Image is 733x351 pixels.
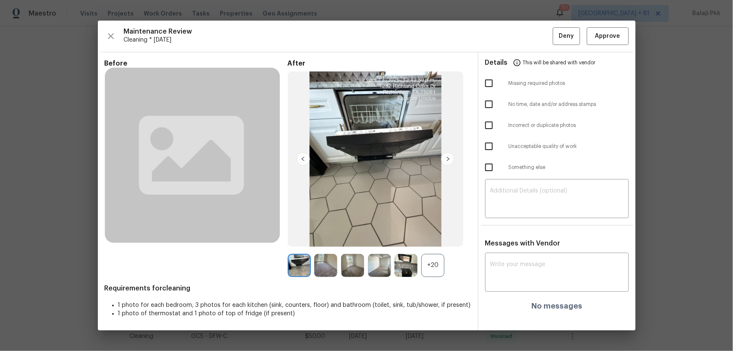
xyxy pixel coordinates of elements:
span: Messages with Vendor [485,240,560,247]
span: After [288,59,471,68]
div: +20 [421,254,444,277]
li: 1 photo of thermostat and 1 photo of top of fridge (if present) [118,309,471,318]
button: Approve [587,27,629,45]
div: No time, date and/or address stamps [478,94,636,115]
span: No time, date and/or address stamps [509,101,629,108]
h4: No messages [531,302,582,310]
span: Deny [559,31,574,42]
span: Details [485,53,508,73]
span: Cleaning * [DATE] [124,36,553,44]
span: This will be shared with vendor [523,53,596,73]
button: Deny [553,27,580,45]
img: left-chevron-button-url [297,152,310,166]
img: right-chevron-button-url [441,152,455,166]
div: Unacceptable quality of work [478,136,636,157]
span: Before [105,59,288,68]
span: Requirements for cleaning [105,284,471,293]
span: Approve [595,31,620,42]
div: Incorrect or duplicate photos [478,115,636,136]
span: Unacceptable quality of work [509,143,629,150]
div: Something else [478,157,636,178]
span: Missing required photos [509,80,629,87]
span: Maintenance Review [124,27,553,36]
span: Something else [509,164,629,171]
div: Missing required photos [478,73,636,94]
span: Incorrect or duplicate photos [509,122,629,129]
li: 1 photo for each bedroom, 3 photos for each kitchen (sink, counters, floor) and bathroom (toilet,... [118,301,471,309]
